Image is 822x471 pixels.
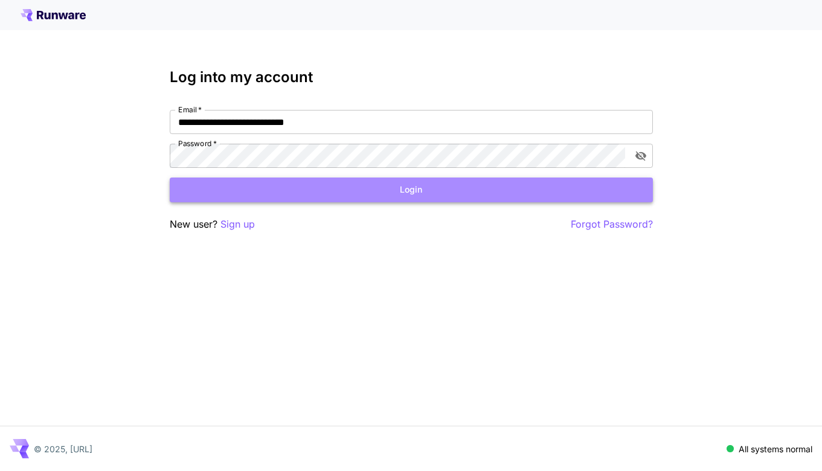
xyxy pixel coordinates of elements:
[220,217,255,232] button: Sign up
[178,104,202,115] label: Email
[739,443,812,455] p: All systems normal
[170,217,255,232] p: New user?
[170,69,653,86] h3: Log into my account
[630,145,652,167] button: toggle password visibility
[178,138,217,149] label: Password
[170,178,653,202] button: Login
[571,217,653,232] button: Forgot Password?
[34,443,92,455] p: © 2025, [URL]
